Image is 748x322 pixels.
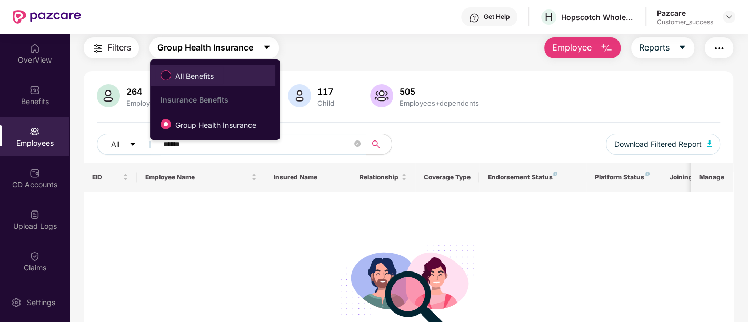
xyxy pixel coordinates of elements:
th: Manage [691,163,733,192]
span: Reports [639,41,670,54]
span: EID [92,173,121,182]
div: 117 [315,86,336,97]
img: svg+xml;base64,PHN2ZyB4bWxucz0iaHR0cDovL3d3dy53My5vcmcvMjAwMC9zdmciIHhtbG5zOnhsaW5rPSJodHRwOi8vd3... [288,84,311,107]
img: svg+xml;base64,PHN2ZyBpZD0iU2V0dGluZy0yMHgyMCIgeG1sbnM9Imh0dHA6Ly93d3cudzMub3JnLzIwMDAvc3ZnIiB3aW... [11,297,22,308]
img: svg+xml;base64,PHN2ZyBpZD0iRW1wbG95ZWVzIiB4bWxucz0iaHR0cDovL3d3dy53My5vcmcvMjAwMC9zdmciIHdpZHRoPS... [29,126,40,137]
img: svg+xml;base64,PHN2ZyBpZD0iSGVscC0zMngzMiIgeG1sbnM9Imh0dHA6Ly93d3cudzMub3JnLzIwMDAvc3ZnIiB3aWR0aD... [469,13,480,23]
img: svg+xml;base64,PHN2ZyB4bWxucz0iaHR0cDovL3d3dy53My5vcmcvMjAwMC9zdmciIHdpZHRoPSIyNCIgaGVpZ2h0PSIyNC... [92,42,104,55]
th: Employee Name [137,163,265,192]
div: Platform Status [595,173,653,182]
span: H [545,11,553,23]
img: New Pazcare Logo [13,10,81,24]
img: svg+xml;base64,PHN2ZyB4bWxucz0iaHR0cDovL3d3dy53My5vcmcvMjAwMC9zdmciIHhtbG5zOnhsaW5rPSJodHRwOi8vd3... [600,42,613,55]
button: Reportscaret-down [631,37,694,58]
th: Joining Date [661,163,725,192]
span: Employee Name [145,173,249,182]
img: svg+xml;base64,PHN2ZyB4bWxucz0iaHR0cDovL3d3dy53My5vcmcvMjAwMC9zdmciIHhtbG5zOnhsaW5rPSJodHRwOi8vd3... [370,84,393,107]
span: Group Health Insurance [157,41,253,54]
div: Hopscotch Wholesale Trading Private Limited [561,12,635,22]
img: svg+xml;base64,PHN2ZyB4bWxucz0iaHR0cDovL3d3dy53My5vcmcvMjAwMC9zdmciIHdpZHRoPSI4IiBoZWlnaHQ9IjgiIH... [553,172,557,176]
img: svg+xml;base64,PHN2ZyBpZD0iQ0RfQWNjb3VudHMiIGRhdGEtbmFtZT0iQ0QgQWNjb3VudHMiIHhtbG5zPSJodHRwOi8vd3... [29,168,40,178]
span: All Benefits [171,71,218,82]
span: Download Filtered Report [614,138,702,150]
button: Filters [84,37,139,58]
div: Pazcare [657,8,713,18]
th: Coverage Type [415,163,480,192]
th: Insured Name [265,163,351,192]
span: Relationship [360,173,399,182]
img: svg+xml;base64,PHN2ZyBpZD0iQmVuZWZpdHMiIHhtbG5zPSJodHRwOi8vd3d3LnczLm9yZy8yMDAwL3N2ZyIgd2lkdGg9Ij... [29,85,40,95]
span: caret-down [263,43,271,53]
img: svg+xml;base64,PHN2ZyBpZD0iSG9tZSIgeG1sbnM9Imh0dHA6Ly93d3cudzMub3JnLzIwMDAvc3ZnIiB3aWR0aD0iMjAiIG... [29,43,40,54]
div: Get Help [484,13,510,21]
div: Customer_success [657,18,713,26]
img: svg+xml;base64,PHN2ZyB4bWxucz0iaHR0cDovL3d3dy53My5vcmcvMjAwMC9zdmciIHhtbG5zOnhsaW5rPSJodHRwOi8vd3... [97,84,120,107]
th: EID [84,163,137,192]
div: Insurance Benefits [161,95,275,104]
th: Relationship [351,163,415,192]
div: Employees [124,99,164,107]
span: search [366,140,386,148]
div: Employees+dependents [397,99,481,107]
img: svg+xml;base64,PHN2ZyBpZD0iQ2xhaW0iIHhtbG5zPSJodHRwOi8vd3d3LnczLm9yZy8yMDAwL3N2ZyIgd2lkdGg9IjIwIi... [29,251,40,261]
span: Group Health Insurance [171,119,261,131]
span: close-circle [354,139,361,149]
img: svg+xml;base64,PHN2ZyBpZD0iRHJvcGRvd24tMzJ4MzIiIHhtbG5zPSJodHRwOi8vd3d3LnczLm9yZy8yMDAwL3N2ZyIgd2... [725,13,733,21]
img: svg+xml;base64,PHN2ZyB4bWxucz0iaHR0cDovL3d3dy53My5vcmcvMjAwMC9zdmciIHdpZHRoPSIyNCIgaGVpZ2h0PSIyNC... [713,42,725,55]
div: 505 [397,86,481,97]
span: Filters [107,41,131,54]
img: svg+xml;base64,PHN2ZyB4bWxucz0iaHR0cDovL3d3dy53My5vcmcvMjAwMC9zdmciIHdpZHRoPSI4IiBoZWlnaHQ9IjgiIH... [645,172,650,176]
span: Employee [552,41,592,54]
button: search [366,134,392,155]
div: Endorsement Status [487,173,577,182]
button: Download Filtered Report [606,134,721,155]
span: All [111,138,119,150]
span: close-circle [354,140,361,147]
div: 264 [124,86,164,97]
img: svg+xml;base64,PHN2ZyB4bWxucz0iaHR0cDovL3d3dy53My5vcmcvMjAwMC9zdmciIHhtbG5zOnhsaW5rPSJodHRwOi8vd3... [707,140,712,147]
span: caret-down [678,43,686,53]
div: Child [315,99,336,107]
button: Group Health Insurancecaret-down [149,37,279,58]
div: Settings [24,297,58,308]
button: Allcaret-down [97,134,161,155]
button: Employee [544,37,621,58]
img: svg+xml;base64,PHN2ZyBpZD0iVXBsb2FkX0xvZ3MiIGRhdGEtbmFtZT0iVXBsb2FkIExvZ3MiIHhtbG5zPSJodHRwOi8vd3... [29,209,40,220]
span: caret-down [129,140,136,149]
